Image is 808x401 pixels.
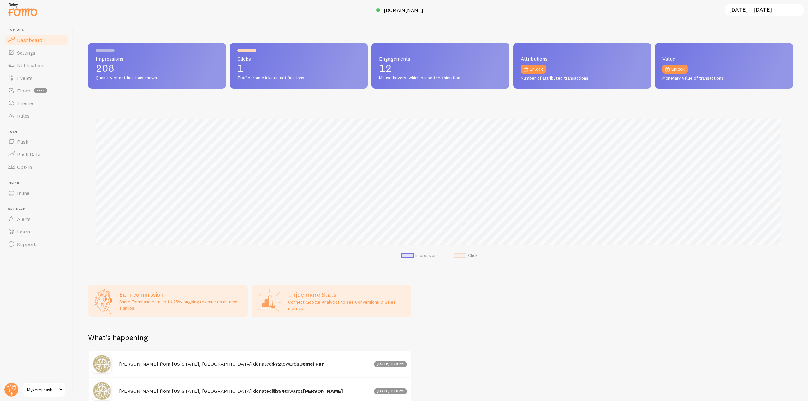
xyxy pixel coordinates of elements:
a: Push Data [4,148,69,161]
span: Opt-In [17,164,32,170]
img: fomo-relay-logo-orange.svg [7,2,38,18]
p: Connect Google Analytics to see Conversions & Sales metrics [288,299,407,311]
a: Dashboard [4,34,69,46]
strong: Demei Pan [299,361,325,367]
p: 1 [237,63,360,73]
span: Mykerenhashana [27,386,57,393]
a: Mykerenhashana [23,382,65,397]
span: Rules [17,113,30,119]
strong: [PERSON_NAME] [303,388,343,394]
span: Inline [8,181,69,185]
span: Quantity of notifications shown [96,75,218,81]
p: Share Fomo and earn up to 25% ongoing revenue on all new signups [119,298,244,311]
span: Monetary value of transactions [662,75,785,81]
a: Flows beta [4,84,69,97]
div: [DATE] 1:00pm [374,388,407,394]
span: Settings [17,50,35,56]
h3: Earn commission [119,291,244,298]
span: Notifications [17,62,46,68]
li: Clicks [454,253,480,258]
span: Theme [17,100,33,106]
a: Theme [4,97,69,109]
span: Flows [17,87,30,94]
img: Google Analytics [255,288,281,314]
span: Get Help [8,207,69,211]
span: Mouse hovers, which pause the animation [379,75,502,81]
a: Push [4,135,69,148]
span: Attributions [521,56,644,61]
h2: What's happening [88,333,148,342]
a: Inline [4,187,69,199]
a: Unlock [521,65,546,74]
span: Clicks [237,56,360,61]
span: Push [17,139,28,145]
span: Dashboard [17,37,42,43]
p: 12 [379,63,502,73]
span: Alerts [17,216,31,222]
a: Alerts [4,213,69,225]
span: Traffic from clicks on notifications [237,75,360,81]
p: 208 [96,63,218,73]
span: Learn [17,228,30,235]
a: Notifications [4,59,69,72]
span: Support [17,241,36,247]
span: Impressions [96,56,218,61]
span: Pop-ups [8,28,69,32]
a: Rules [4,109,69,122]
a: Unlock [662,65,688,74]
h2: Enjoy more Stats [288,291,407,299]
span: Events [17,75,33,81]
a: Enjoy more Stats Connect Google Analytics to see Conversions & Sales metrics [252,285,411,317]
a: Learn [4,225,69,238]
a: Opt-In [4,161,69,173]
div: [DATE] 1:04pm [374,361,407,367]
span: Push [8,130,69,134]
span: beta [34,88,47,93]
span: Number of attributed transactions [521,75,644,81]
a: Events [4,72,69,84]
strong: ₪354 [272,388,285,394]
a: Settings [4,46,69,59]
li: Impressions [401,253,439,258]
h4: [PERSON_NAME] from [US_STATE], [GEOGRAPHIC_DATA] donated towards [119,361,370,367]
span: Value [662,56,785,61]
a: Support [4,238,69,251]
span: Engagements [379,56,502,61]
h4: [PERSON_NAME] from [US_STATE], [GEOGRAPHIC_DATA] donated towards [119,388,370,394]
span: Push Data [17,151,41,157]
span: Inline [17,190,29,196]
strong: $72 [272,361,281,367]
